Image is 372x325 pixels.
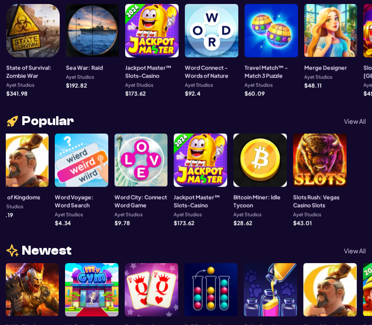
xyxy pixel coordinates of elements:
p: Ayet Studios [233,213,262,218]
p: $ 92.4 [185,91,200,96]
h3: Word City: Connect Word Game [114,193,168,210]
p: Ayet Studios [114,213,143,218]
h3: Merge Designer [304,64,347,72]
h3: Sea War: Raid [66,64,103,72]
img: rocket [6,115,19,128]
p: $ 9.78 [114,220,130,226]
h3: Word Connect - Words of Nature [185,64,238,80]
p: $ 48.11 [304,83,322,88]
p: Ayet Studios [293,213,321,218]
span: Newest [22,244,72,257]
p: $ 341.98 [6,91,28,96]
p: View All [344,248,366,254]
h3: State of Survival: Zombie War [6,64,60,80]
p: Ayet Studios [245,83,273,88]
p: $ 4.34 [55,220,71,226]
p: Ayet Studios [174,213,202,218]
p: $ 28.62 [233,220,252,226]
h3: Slots Rush: Vegas Casino Slots [293,193,347,210]
h3: Jackpot Master™ Slots-Casino [125,64,179,80]
p: View All [344,118,366,124]
p: Ayet Studios [6,83,34,88]
p: $ 60.09 [245,91,265,96]
h3: Jackpot Master™ Slots-Casino [174,193,227,210]
p: $ 173.62 [174,220,194,226]
h3: Travel Match™ - Match 3 Puzzle [245,64,298,80]
h3: Word Voyage: Word Search [55,193,108,210]
p: Ayet Studios [66,75,94,80]
p: $ 192.82 [66,83,87,88]
p: Ayet Studios [304,75,332,80]
p: $ 43.01 [293,220,312,226]
p: $ 173.62 [125,91,146,96]
img: news [6,244,19,257]
p: Ayet Studios [185,83,213,88]
span: Popular [22,115,74,127]
p: Ayet Studios [55,213,83,218]
p: Ayet Studios [125,83,153,88]
h3: Bitcoin Miner: Idle Tycoon [233,193,287,210]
